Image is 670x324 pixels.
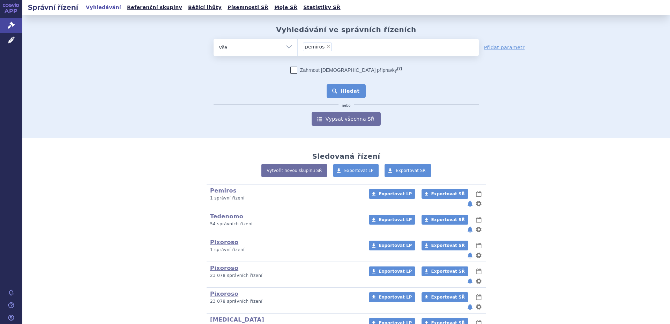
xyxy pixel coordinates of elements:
a: [MEDICAL_DATA] [210,316,264,323]
span: Exportovat LP [344,168,374,173]
h2: Správní řízení [22,2,84,12]
button: nastavení [475,277,482,285]
label: Zahrnout [DEMOGRAPHIC_DATA] přípravky [290,67,402,74]
span: Exportovat SŘ [431,217,465,222]
a: Vypsat všechna SŘ [312,112,381,126]
a: Exportovat SŘ [422,215,468,225]
button: notifikace [467,199,474,208]
button: nastavení [475,303,482,311]
a: Exportovat LP [369,215,415,225]
h2: Vyhledávání ve správních řízeních [276,25,416,34]
h2: Sledovaná řízení [312,152,380,160]
button: nastavení [475,225,482,234]
a: Exportovat SŘ [385,164,431,177]
span: × [326,44,330,48]
a: Exportovat LP [333,164,379,177]
input: pemiros [334,42,363,51]
p: 23 078 správních řízení [210,273,360,279]
span: Exportovat SŘ [431,243,465,248]
a: Exportovat LP [369,266,415,276]
span: pemiros [305,44,325,49]
p: 1 správní řízení [210,247,360,253]
a: Exportovat LP [369,189,415,199]
a: Běžící lhůty [186,3,224,12]
button: lhůty [475,241,482,250]
button: notifikace [467,303,474,311]
button: lhůty [475,267,482,276]
span: Exportovat SŘ [396,168,426,173]
button: notifikace [467,251,474,259]
a: Vyhledávání [84,3,123,12]
button: nastavení [475,199,482,208]
a: Exportovat SŘ [422,266,468,276]
a: Referenční skupiny [125,3,184,12]
a: Moje SŘ [272,3,299,12]
a: Exportovat SŘ [422,292,468,302]
span: Exportovat LP [379,243,412,248]
a: Statistiky SŘ [301,3,342,12]
a: Pixoroso [210,265,238,271]
a: Exportovat LP [369,292,415,302]
span: Exportovat LP [379,295,412,300]
a: Vytvořit novou skupinu SŘ [261,164,327,177]
span: Exportovat SŘ [431,295,465,300]
p: 23 078 správních řízení [210,299,360,304]
button: notifikace [467,277,474,285]
button: lhůty [475,216,482,224]
button: lhůty [475,293,482,301]
abbr: (?) [397,66,402,71]
button: Hledat [327,84,366,98]
button: notifikace [467,225,474,234]
span: Exportovat LP [379,217,412,222]
button: lhůty [475,190,482,198]
a: Pixoroso [210,291,238,297]
a: Exportovat LP [369,241,415,250]
a: Pemiros [210,187,237,194]
a: Tedenomo [210,213,243,220]
span: Exportovat SŘ [431,269,465,274]
span: Exportovat SŘ [431,191,465,196]
p: 1 správní řízení [210,195,360,201]
a: Pixoroso [210,239,238,246]
button: nastavení [475,251,482,259]
i: nebo [338,104,354,108]
span: Exportovat LP [379,191,412,196]
span: Exportovat LP [379,269,412,274]
a: Exportovat SŘ [422,189,468,199]
a: Písemnosti SŘ [225,3,270,12]
p: 54 správních řízení [210,221,360,227]
a: Přidat parametr [484,44,525,51]
a: Exportovat SŘ [422,241,468,250]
